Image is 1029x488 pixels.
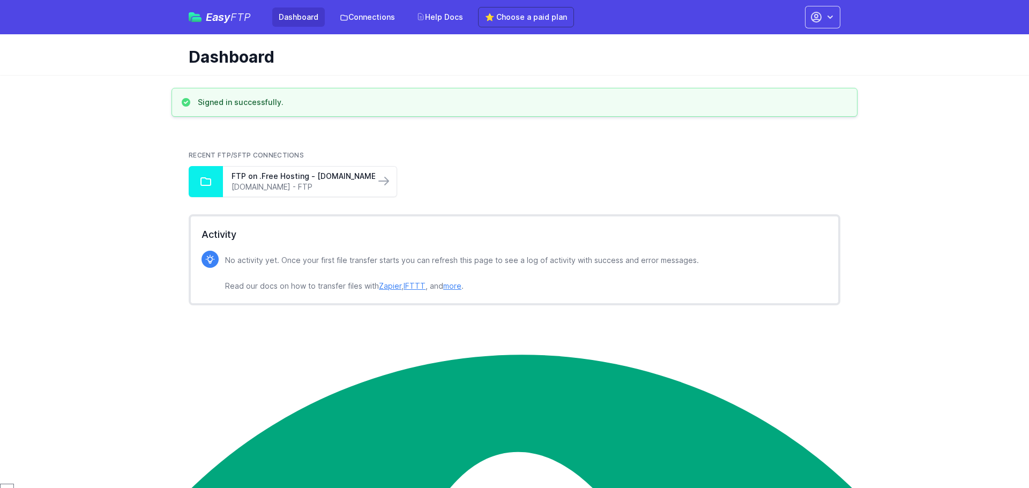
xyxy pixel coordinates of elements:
[443,281,461,290] a: more
[333,7,401,27] a: Connections
[225,254,699,292] p: No activity yet. Once your first file transfer starts you can refresh this page to see a log of a...
[232,171,367,182] a: FTP on .Free Hosting - [DOMAIN_NAME]
[272,7,325,27] a: Dashboard
[478,7,574,27] a: ⭐ Choose a paid plan
[232,182,367,192] a: [DOMAIN_NAME] - FTP
[230,11,251,24] span: FTP
[198,97,284,108] h3: Signed in successfully.
[189,12,202,22] img: easyftp_logo.png
[202,227,827,242] h2: Activity
[404,281,426,290] a: IFTTT
[379,281,401,290] a: Zapier
[189,47,832,66] h1: Dashboard
[410,7,469,27] a: Help Docs
[189,12,251,22] a: EasyFTP
[189,151,840,160] h2: Recent FTP/SFTP Connections
[206,12,251,22] span: Easy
